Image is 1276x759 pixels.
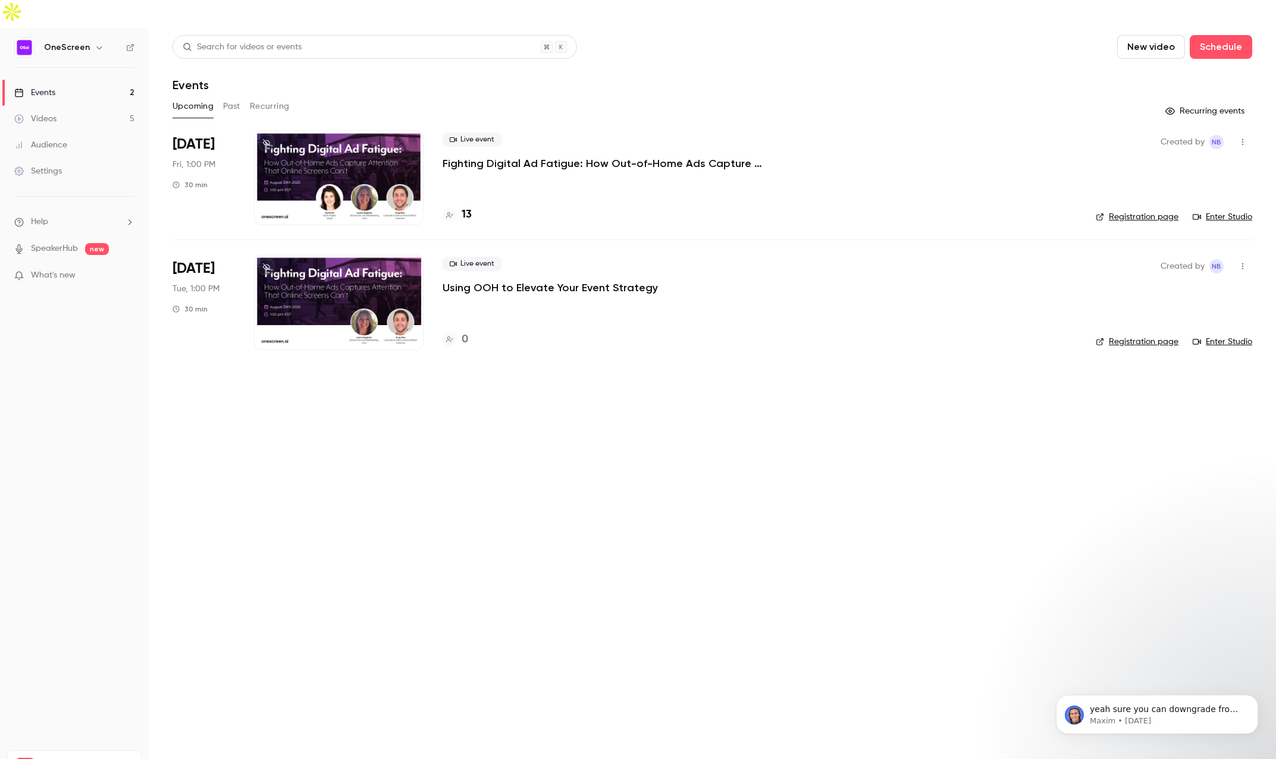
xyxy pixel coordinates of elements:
iframe: Noticeable Trigger [120,270,134,281]
h6: OneScreen [44,42,90,53]
div: Search for videos or events [183,41,302,53]
div: Settings [14,165,62,177]
span: new [85,243,109,255]
button: Recurring [250,97,290,116]
div: 30 min [173,304,208,314]
span: Nick Bennett [1209,135,1224,149]
a: Fighting Digital Ad Fatigue: How Out-of-Home Ads Capture Attention That Online Screens Can’t [443,156,800,171]
button: New video [1117,35,1185,59]
span: Tue, 1:00 PM [173,283,220,295]
a: Registration page [1096,336,1178,348]
h1: Events [173,78,209,92]
h4: 0 [462,332,468,348]
span: Fri, 1:00 PM [173,159,215,171]
span: Live event [443,133,501,147]
span: Created by [1161,135,1205,149]
span: NB [1212,259,1221,273]
span: What's new [31,269,76,282]
li: help-dropdown-opener [14,216,134,228]
button: Upcoming [173,97,214,116]
a: SpeakerHub [31,242,78,255]
a: Enter Studio [1193,336,1252,348]
button: Recurring events [1160,102,1252,121]
div: 30 min [173,180,208,190]
a: Registration page [1096,211,1178,223]
span: Live event [443,257,501,271]
div: Audience [14,139,67,151]
img: OneScreen [15,38,34,57]
div: Sep 16 Tue, 1:00 PM (America/New York) [173,254,235,349]
a: Enter Studio [1193,211,1252,223]
button: Past [223,97,240,116]
button: Schedule [1190,35,1252,59]
div: Aug 29 Fri, 1:00 PM (America/New York) [173,130,235,225]
span: [DATE] [173,135,215,154]
span: Help [31,216,48,228]
div: Videos [14,113,57,125]
a: 0 [443,332,468,348]
a: Using OOH to Elevate Your Event Strategy [443,281,658,295]
h4: 13 [462,207,472,223]
iframe: Intercom notifications message [1038,670,1276,753]
div: Events [14,87,55,99]
span: NB [1212,135,1221,149]
span: Nick Bennett [1209,259,1224,273]
a: 13 [443,207,472,223]
span: Created by [1161,259,1205,273]
span: [DATE] [173,259,215,278]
